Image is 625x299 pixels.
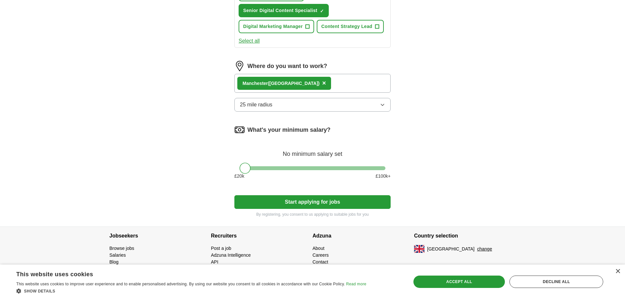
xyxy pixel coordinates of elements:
button: × [322,78,326,88]
a: Contact [312,259,328,265]
img: UK flag [414,245,424,253]
span: This website uses cookies to improve user experience and to enable personalised advertising. By u... [16,282,345,286]
button: Select all [239,37,260,45]
a: Browse jobs [109,246,134,251]
span: × [322,79,326,87]
span: £ 100 k+ [376,173,391,180]
button: Content Strategy Lead [317,20,384,33]
div: Close [615,269,620,274]
span: ✓ [320,8,324,14]
button: change [477,246,492,252]
span: 25 mile radius [240,101,272,109]
a: Post a job [211,246,231,251]
span: Content Strategy Lead [321,23,372,30]
div: No minimum salary set [234,143,391,158]
a: Salaries [109,252,126,258]
label: What's your minimum salary? [247,126,330,134]
img: salary.png [234,125,245,135]
div: Decline all [509,276,603,288]
a: API [211,259,218,265]
a: Blog [109,259,118,265]
h4: Country selection [414,227,516,245]
a: Careers [312,252,329,258]
p: By registering, you consent to us applying to suitable jobs for you [234,211,391,217]
div: Accept all [413,276,505,288]
div: This website uses cookies [16,268,350,278]
button: Digital Marketing Manager [239,20,314,33]
span: Senior Digital Content Specialist [243,7,317,14]
button: 25 mile radius [234,98,391,112]
div: r [243,80,320,87]
button: Senior Digital Content Specialist✓ [239,4,329,17]
button: Start applying for jobs [234,195,391,209]
a: Read more, opens a new window [346,282,366,286]
span: £ 20 k [234,173,244,180]
span: ([GEOGRAPHIC_DATA]) [268,81,320,86]
span: Digital Marketing Manager [243,23,303,30]
label: Where do you want to work? [247,62,327,71]
a: About [312,246,325,251]
span: [GEOGRAPHIC_DATA] [427,246,475,252]
img: location.png [234,61,245,71]
a: Adzuna Intelligence [211,252,251,258]
span: Show details [24,289,55,293]
div: Show details [16,288,366,294]
strong: Mancheste [243,81,266,86]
